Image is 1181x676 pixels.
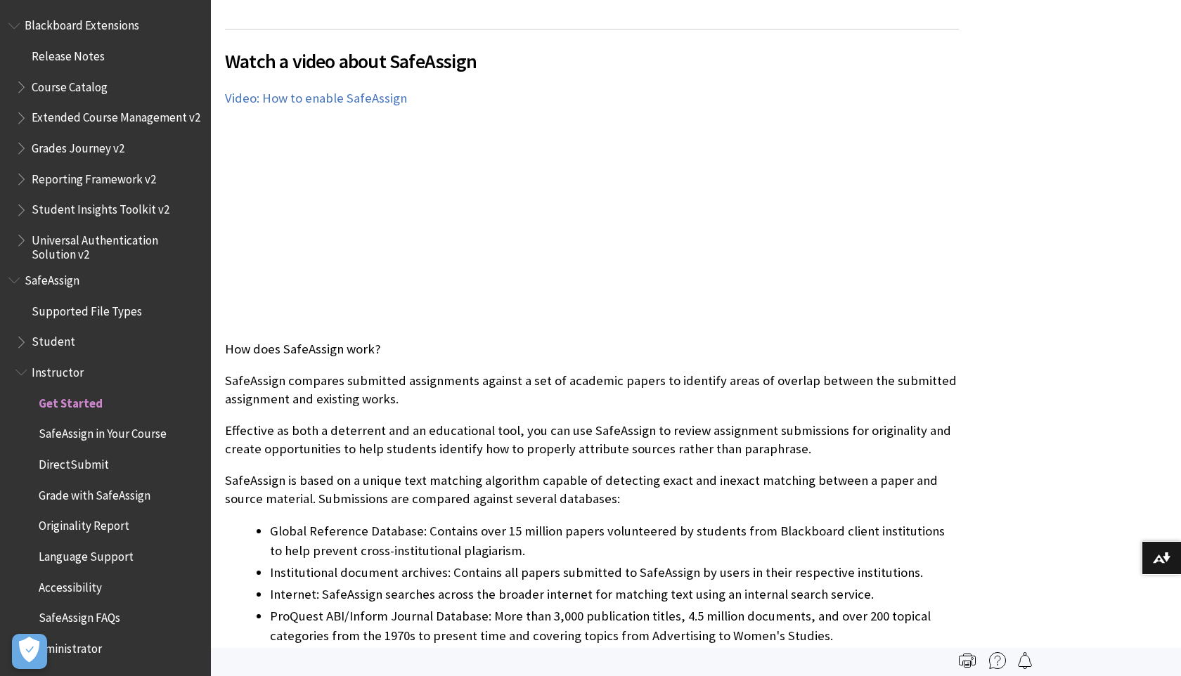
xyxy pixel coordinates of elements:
[270,585,959,604] li: Internet: SafeAssign searches across the broader internet for matching text using an internal sea...
[1017,652,1033,669] img: Follow this page
[959,652,976,669] img: Print
[225,372,959,408] p: SafeAssign compares submitted assignments against a set of academic papers to identify areas of o...
[989,652,1006,669] img: More help
[8,268,202,661] nav: Book outline for Blackboard SafeAssign
[32,136,124,155] span: Grades Journey v2
[225,90,407,107] a: Video: How to enable SafeAssign
[225,472,959,508] p: SafeAssign is based on a unique text matching algorithm capable of detecting exact and inexact ma...
[8,14,202,262] nav: Book outline for Blackboard Extensions
[12,634,47,669] button: Open Preferences
[225,422,959,458] p: Effective as both a deterrent and an educational tool, you can use SafeAssign to review assignmen...
[32,330,75,349] span: Student
[32,228,201,261] span: Universal Authentication Solution v2
[39,453,109,472] span: DirectSubmit
[32,167,156,186] span: Reporting Framework v2
[32,44,105,63] span: Release Notes
[32,198,169,217] span: Student Insights Toolkit v2
[39,514,129,533] span: Originality Report
[39,545,134,564] span: Language Support
[25,14,139,33] span: Blackboard Extensions
[32,637,102,656] span: Administrator
[39,576,102,594] span: Accessibility
[32,299,142,318] span: Supported File Types
[39,606,120,625] span: SafeAssign FAQs
[270,521,959,561] li: Global Reference Database: Contains over 15 million papers volunteered by students from Blackboar...
[32,360,84,379] span: Instructor
[225,340,959,358] p: How does SafeAssign work?
[270,606,959,646] li: ProQuest ABI/Inform Journal Database: More than 3,000 publication titles, 4.5 million documents, ...
[39,483,150,502] span: Grade with SafeAssign
[39,422,167,441] span: SafeAssign in Your Course
[270,563,959,583] li: Institutional document archives: Contains all papers submitted to SafeAssign by users in their re...
[39,391,103,410] span: Get Started
[32,75,108,94] span: Course Catalog
[225,46,959,76] span: Watch a video about SafeAssign
[32,106,200,125] span: Extended Course Management v2
[25,268,79,287] span: SafeAssign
